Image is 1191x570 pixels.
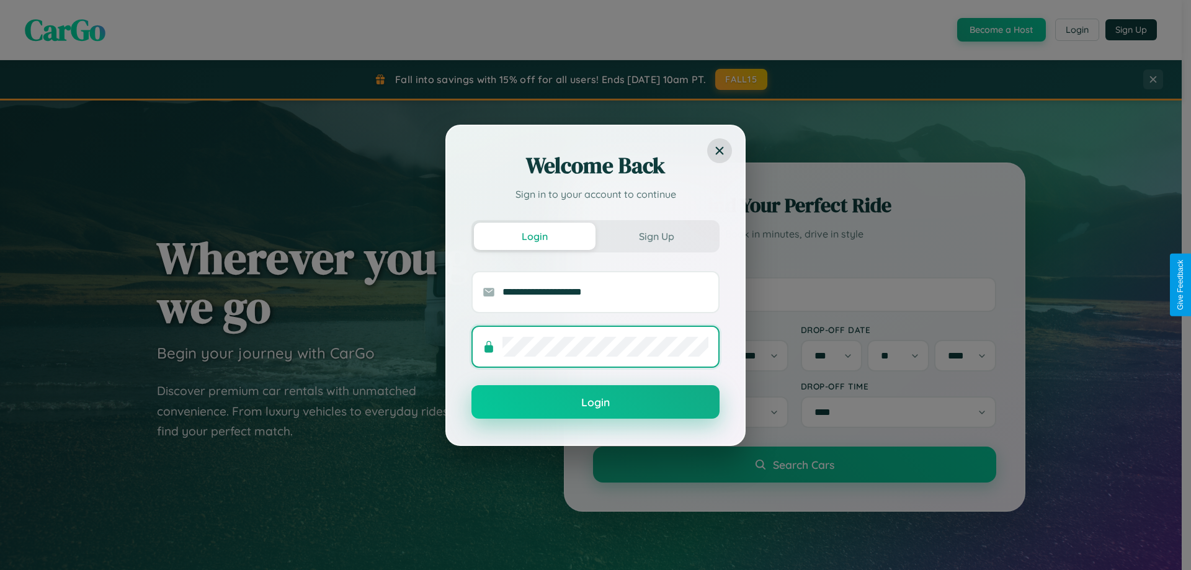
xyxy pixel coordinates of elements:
h2: Welcome Back [471,151,720,180]
button: Login [471,385,720,419]
button: Sign Up [595,223,717,250]
button: Login [474,223,595,250]
p: Sign in to your account to continue [471,187,720,202]
div: Give Feedback [1176,260,1185,310]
